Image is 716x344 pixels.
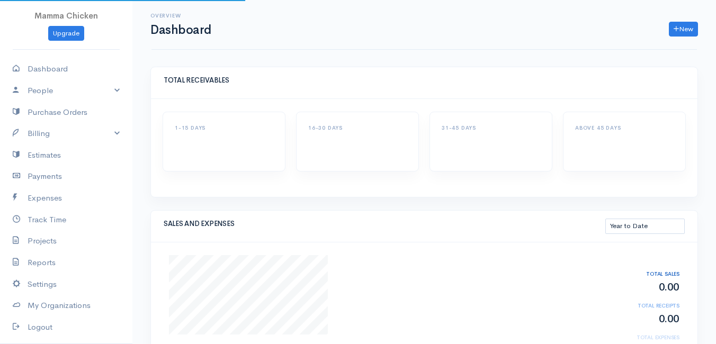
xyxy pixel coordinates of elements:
a: Upgrade [48,26,84,41]
h1: Dashboard [150,23,211,37]
h6: Overview [150,13,211,19]
h6: 1-15 DAYS [175,125,273,131]
h5: TOTAL RECEIVABLES [164,77,685,84]
h6: ABOVE 45 DAYS [575,125,674,131]
h6: TOTAL EXPENSES [603,334,679,340]
a: New [669,22,698,37]
h6: TOTAL SALES [603,271,679,277]
h2: 0.00 [603,282,679,293]
h6: TOTAL RECEIPTS [603,303,679,309]
span: Mamma Chicken [34,11,98,21]
h2: 0.00 [603,313,679,325]
h5: SALES AND EXPENSES [164,220,605,228]
h6: 16-30 DAYS [308,125,407,131]
h6: 31-45 DAYS [442,125,540,131]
